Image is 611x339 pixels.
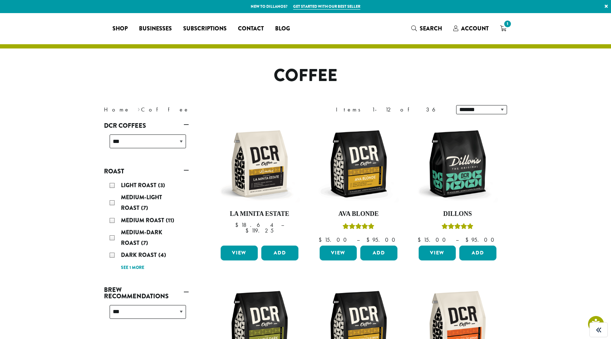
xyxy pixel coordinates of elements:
[503,19,512,29] span: 1
[245,227,251,234] span: $
[459,246,496,260] button: Add
[261,246,298,260] button: Add
[104,105,295,114] nav: Breadcrumb
[99,65,512,86] h1: Coffee
[238,24,264,33] span: Contact
[141,204,148,212] span: (7)
[465,236,497,243] bdi: 95.00
[121,181,158,189] span: Light Roast
[219,210,300,218] h4: La Minita Estate
[366,236,398,243] bdi: 95.00
[141,239,148,247] span: (7)
[318,123,399,205] img: DCR-12oz-Ava-Blonde-Stock-scaled.png
[104,120,189,132] a: DCR Coffees
[461,24,489,33] span: Account
[104,284,189,302] a: Brew Recommendations
[360,246,397,260] button: Add
[406,23,448,34] a: Search
[138,103,140,114] span: ›
[219,123,300,243] a: La Minita Estate
[104,302,189,327] div: Brew Recommendations
[139,24,172,33] span: Businesses
[112,24,128,33] span: Shop
[320,246,357,260] a: View
[121,228,162,247] span: Medium-Dark Roast
[417,210,498,218] h4: Dillons
[245,227,274,234] bdi: 119.25
[418,236,449,243] bdi: 15.00
[235,221,274,229] bdi: 18.64
[336,105,446,114] div: Items 1-12 of 36
[319,236,325,243] span: $
[183,24,227,33] span: Subscriptions
[417,123,498,205] img: DCR-12oz-Dillons-Stock-scaled.png
[418,236,424,243] span: $
[104,106,130,113] a: Home
[417,123,498,243] a: DillonsRated 5.00 out of 5
[357,236,360,243] span: –
[166,216,174,224] span: (11)
[293,4,360,10] a: Get started with our best seller
[121,193,162,212] span: Medium-Light Roast
[121,251,158,259] span: Dark Roast
[366,236,372,243] span: $
[158,181,165,189] span: (3)
[158,251,166,259] span: (4)
[235,221,241,229] span: $
[281,221,284,229] span: –
[275,24,290,33] span: Blog
[221,246,258,260] a: View
[419,246,456,260] a: View
[456,236,459,243] span: –
[318,210,399,218] h4: Ava Blonde
[104,132,189,157] div: DCR Coffees
[107,23,133,34] a: Shop
[420,24,442,33] span: Search
[318,123,399,243] a: Ava BlondeRated 5.00 out of 5
[104,165,189,177] a: Roast
[319,236,350,243] bdi: 15.00
[465,236,471,243] span: $
[121,264,144,271] a: See 1 more
[343,222,374,233] div: Rated 5.00 out of 5
[442,222,473,233] div: Rated 5.00 out of 5
[219,123,300,205] img: DCR-12oz-La-Minita-Estate-Stock-scaled.png
[121,216,166,224] span: Medium Roast
[104,177,189,275] div: Roast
